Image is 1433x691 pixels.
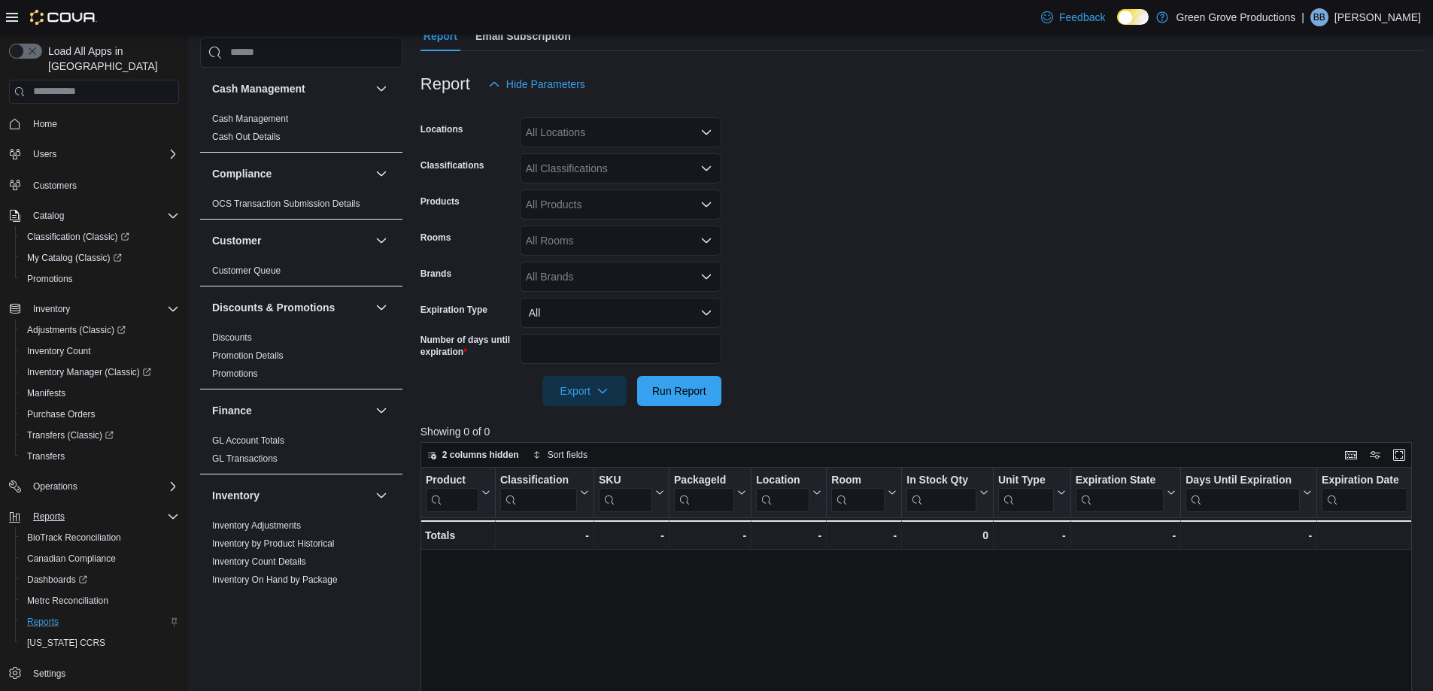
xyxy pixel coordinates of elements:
[372,486,390,505] button: Inventory
[652,383,706,399] span: Run Report
[372,232,390,250] button: Customer
[831,526,897,544] div: -
[3,662,185,684] button: Settings
[372,299,390,317] button: Discounts & Promotions
[998,474,1054,512] div: Unit Type
[27,532,121,544] span: BioTrack Reconciliation
[21,228,179,246] span: Classification (Classic)
[27,408,96,420] span: Purchase Orders
[27,207,179,225] span: Catalog
[3,476,185,497] button: Operations
[637,376,721,406] button: Run Report
[212,265,281,277] span: Customer Queue
[1075,474,1164,488] div: Expiration State
[27,324,126,336] span: Adjustments (Classic)
[475,21,571,51] span: Email Subscription
[27,300,179,318] span: Inventory
[599,474,652,512] div: SKU URL
[27,114,179,133] span: Home
[372,165,390,183] button: Compliance
[30,10,97,25] img: Cova
[212,556,306,568] span: Inventory Count Details
[21,426,179,444] span: Transfers (Classic)
[21,384,71,402] a: Manifests
[500,474,577,512] div: Classification
[27,574,87,586] span: Dashboards
[212,556,306,567] a: Inventory Count Details
[212,131,281,143] span: Cash Out Details
[21,571,93,589] a: Dashboards
[33,303,70,315] span: Inventory
[27,177,83,195] a: Customers
[27,145,62,163] button: Users
[27,664,179,683] span: Settings
[15,320,185,341] a: Adjustments (Classic)
[42,44,179,74] span: Load All Apps in [GEOGRAPHIC_DATA]
[15,404,185,425] button: Purchase Orders
[21,363,179,381] span: Inventory Manager (Classic)
[212,574,338,586] span: Inventory On Hand by Package
[420,334,514,358] label: Number of days until expiration
[1322,474,1419,512] button: Expiration Date
[212,233,369,248] button: Customer
[27,366,151,378] span: Inventory Manager (Classic)
[15,611,185,632] button: Reports
[420,123,463,135] label: Locations
[1322,474,1407,488] div: Expiration Date
[27,145,179,163] span: Users
[21,529,127,547] a: BioTrack Reconciliation
[756,474,809,488] div: Location
[1075,474,1176,512] button: Expiration State
[212,114,288,124] a: Cash Management
[21,405,179,423] span: Purchase Orders
[33,511,65,523] span: Reports
[3,113,185,135] button: Home
[15,548,185,569] button: Canadian Compliance
[420,268,451,280] label: Brands
[212,199,360,209] a: OCS Transaction Submission Details
[27,477,179,496] span: Operations
[599,526,664,544] div: -
[15,362,185,383] a: Inventory Manager (Classic)
[21,228,135,246] a: Classification (Classic)
[1301,8,1304,26] p: |
[21,634,179,652] span: Washington CCRS
[15,527,185,548] button: BioTrack Reconciliation
[21,613,179,631] span: Reports
[15,383,185,404] button: Manifests
[21,571,179,589] span: Dashboards
[27,616,59,628] span: Reports
[212,453,278,465] span: GL Transactions
[426,474,478,512] div: Product
[426,474,478,488] div: Product
[1313,8,1325,26] span: BB
[27,595,108,607] span: Metrc Reconciliation
[27,477,83,496] button: Operations
[21,550,122,568] a: Canadian Compliance
[906,526,988,544] div: 0
[700,126,712,138] button: Open list of options
[21,529,179,547] span: BioTrack Reconciliation
[27,637,105,649] span: [US_STATE] CCRS
[200,195,402,219] div: Compliance
[212,332,252,343] a: Discounts
[15,446,185,467] button: Transfers
[212,435,284,447] span: GL Account Totals
[212,300,335,315] h3: Discounts & Promotions
[27,553,116,565] span: Canadian Compliance
[420,195,460,208] label: Products
[831,474,885,512] div: Room
[27,450,65,462] span: Transfers
[425,526,490,544] div: Totals
[1390,446,1408,464] button: Enter fullscreen
[15,226,185,247] a: Classification (Classic)
[420,424,1422,439] p: Showing 0 of 0
[3,174,185,195] button: Customers
[674,526,746,544] div: -
[15,569,185,590] a: Dashboards
[500,526,589,544] div: -
[27,387,65,399] span: Manifests
[527,446,594,464] button: Sort fields
[3,299,185,320] button: Inventory
[1186,474,1312,512] button: Days Until Expiration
